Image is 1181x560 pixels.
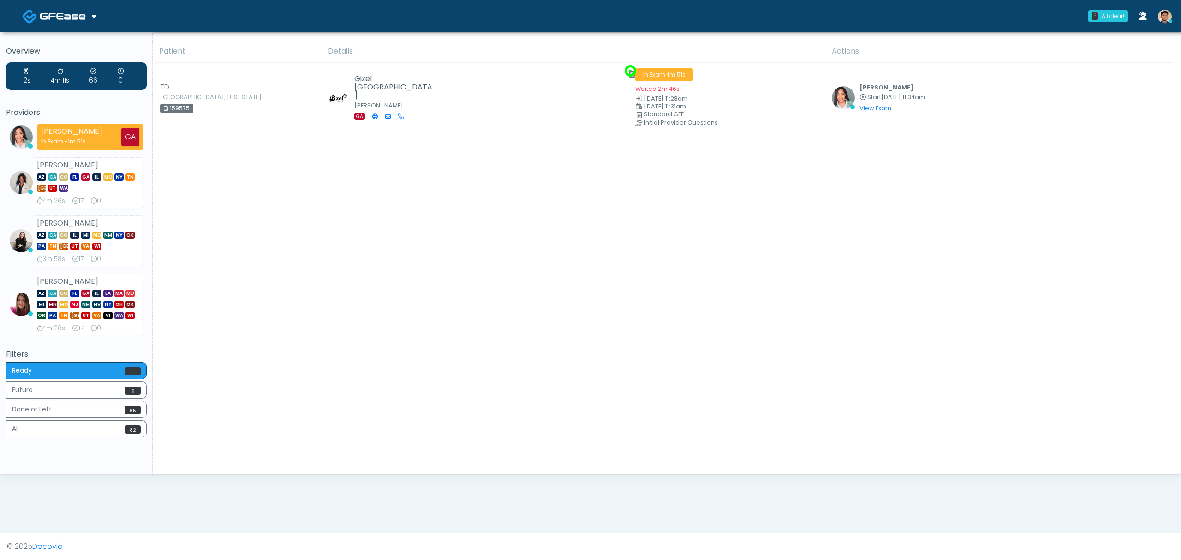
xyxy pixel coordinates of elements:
span: [DATE] 11:34am [881,93,925,101]
span: 1 [125,367,141,375]
div: Standard GFE [644,112,829,117]
th: Actions [826,40,1174,63]
span: CO [59,173,68,181]
span: NM [103,232,113,239]
div: Basic example [6,362,147,440]
strong: [PERSON_NAME] [37,276,98,286]
h5: Overview [6,47,147,55]
div: 17 [72,324,84,333]
span: UT [48,185,57,192]
span: OK [125,232,135,239]
span: AZ [37,173,46,181]
div: 3m 58s [37,255,65,264]
span: NY [103,301,113,308]
span: UT [81,312,90,319]
span: AZ [37,290,46,297]
strong: [PERSON_NAME] [37,160,98,170]
span: GA [354,113,365,120]
span: MI [81,232,90,239]
button: Ready1 [6,362,147,379]
img: Docovia [40,12,86,21]
span: CA [48,173,57,181]
b: [PERSON_NAME] [859,83,913,91]
span: FL [70,290,79,297]
span: [DATE] 11:28am [644,95,688,102]
span: Start [867,93,881,101]
span: OR [37,312,46,319]
img: Docovia [22,9,37,24]
span: MN [48,301,57,308]
div: 0 [91,197,101,206]
span: NJ [70,301,79,308]
span: WA [114,312,124,319]
span: [DATE] 11:31am [644,102,686,110]
a: View Exam [859,104,891,112]
span: In Exam · [635,68,693,81]
small: [GEOGRAPHIC_DATA], [US_STATE] [160,95,211,100]
span: NV [92,301,101,308]
span: CO [59,232,68,239]
div: 66 [89,67,97,85]
a: Docovia [22,1,96,31]
strong: [PERSON_NAME] [41,126,102,137]
span: MO [92,232,101,239]
span: OH [114,301,124,308]
span: MA [114,290,124,297]
span: TN [125,173,135,181]
span: MO [103,173,113,181]
span: IL [70,232,79,239]
span: VI [103,312,113,319]
h5: Gizel [GEOGRAPHIC_DATA] [354,75,435,100]
img: Megan McComy [10,293,33,316]
button: Future6 [6,381,147,399]
span: IL [92,173,101,181]
span: CO [59,290,68,297]
div: 4m 28s [37,324,65,333]
div: 0 [118,67,124,85]
div: 0 [91,324,101,333]
div: 0 [1092,12,1098,20]
div: 17 [72,197,84,206]
span: GA [81,173,90,181]
span: PA [48,312,57,319]
span: WA [59,185,68,192]
small: Started at [859,95,925,101]
div: 17 [72,255,84,264]
span: MD [125,290,135,297]
span: GA [81,290,90,297]
small: [PERSON_NAME] [354,101,403,109]
img: Sydney Lundberg [10,229,33,252]
h5: Providers [6,108,147,117]
span: 1m 51s [68,137,86,145]
span: TN [59,312,68,319]
span: TD [160,82,169,93]
div: In Exam - [41,137,102,146]
span: MI [37,301,46,308]
small: Waited 2m 46s [635,85,680,93]
span: CA [48,232,57,239]
span: 82 [125,425,141,434]
a: Docovia [32,541,63,552]
span: NY [114,232,124,239]
div: 0 [91,255,101,264]
span: TN [48,243,57,250]
a: 0 All clear! [1083,6,1133,26]
span: NM [81,301,90,308]
img: Kenner Medina [1158,10,1172,24]
small: Scheduled Time [635,104,821,110]
div: All clear! [1102,12,1124,20]
span: WI [92,243,101,250]
span: NY [114,173,124,181]
img: Jennifer Ekeh [10,125,33,149]
div: GA [121,128,139,146]
span: PA [37,243,46,250]
div: Initial Provider Questions [644,120,829,125]
strong: [PERSON_NAME] [37,218,98,228]
button: All82 [6,420,147,437]
img: Folasade Williams [327,86,350,109]
span: 65 [125,406,141,414]
span: [GEOGRAPHIC_DATA] [70,312,79,319]
span: LA [103,290,113,297]
th: Details [322,40,826,63]
div: 4m 26s [37,197,65,206]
